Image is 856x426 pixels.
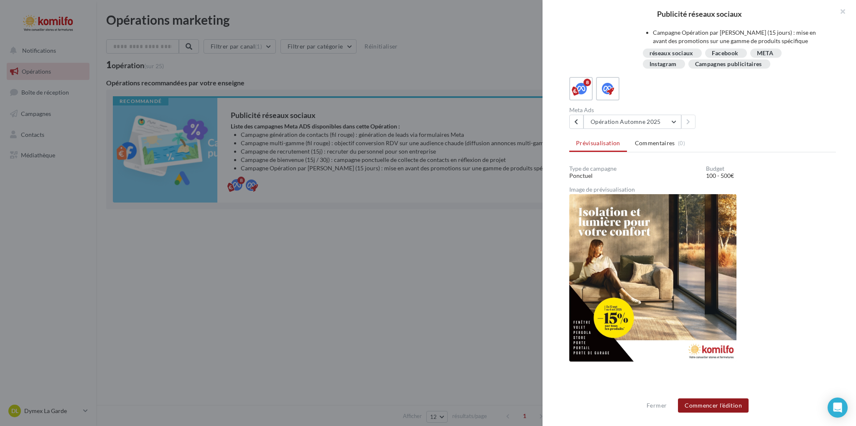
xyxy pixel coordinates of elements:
[695,61,762,67] div: Campagnes publicitaires
[706,166,836,172] div: Budget
[712,50,739,56] div: Facebook
[653,28,830,45] li: Campagne Opération par [PERSON_NAME] (15 jours) : mise en avant des promotions sur une gamme de p...
[569,166,699,172] div: Type de campagne
[583,115,681,129] button: Opération Automne 2025
[583,79,591,86] div: 8
[569,107,699,113] div: Meta Ads
[569,172,699,180] div: Ponctuel
[635,139,675,147] span: Commentaires
[556,10,843,18] div: Publicité réseaux sociaux
[650,61,677,67] div: Instagram
[678,140,685,146] span: (0)
[569,187,836,192] div: Image de prévisualisation
[757,50,773,56] div: META
[706,172,836,180] div: 100 - 500€
[828,398,848,418] div: Open Intercom Messenger
[643,400,670,411] button: Fermer
[569,194,736,362] img: 0df348e65638c7a133e2b42d1ef67b52.jpg
[678,398,749,413] button: Commencer l'édition
[650,50,693,56] div: réseaux sociaux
